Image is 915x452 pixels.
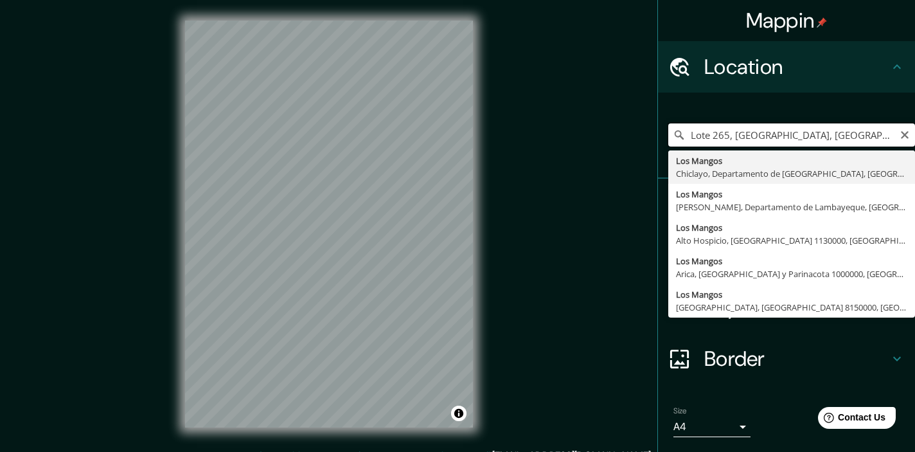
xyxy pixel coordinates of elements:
div: [PERSON_NAME], Departamento de Lambayeque, [GEOGRAPHIC_DATA] [676,201,907,213]
h4: Border [704,346,889,372]
input: Pick your city or area [668,123,915,147]
div: Los Mangos [676,288,907,301]
div: Los Mangos [676,221,907,234]
div: Chiclayo, Departamento de [GEOGRAPHIC_DATA], [GEOGRAPHIC_DATA] [676,167,907,180]
div: Pins [658,179,915,230]
button: Toggle attribution [451,406,466,421]
div: Location [658,41,915,93]
div: Alto Hospicio, [GEOGRAPHIC_DATA] 1130000, [GEOGRAPHIC_DATA] [676,234,907,247]
div: Layout [658,282,915,333]
h4: Layout [704,294,889,320]
canvas: Map [185,21,473,428]
label: Size [673,406,687,417]
div: Style [658,230,915,282]
h4: Mappin [746,8,828,33]
div: Los Mangos [676,188,907,201]
div: Arica, [GEOGRAPHIC_DATA] y Parinacota 1000000, [GEOGRAPHIC_DATA] [676,267,907,280]
button: Clear [900,128,910,140]
iframe: Help widget launcher [801,402,901,438]
div: [GEOGRAPHIC_DATA], [GEOGRAPHIC_DATA] 8150000, [GEOGRAPHIC_DATA] [676,301,907,314]
div: Border [658,333,915,384]
img: pin-icon.png [817,17,827,28]
div: Los Mangos [676,255,907,267]
div: Los Mangos [676,154,907,167]
h4: Location [704,54,889,80]
div: A4 [673,417,751,437]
